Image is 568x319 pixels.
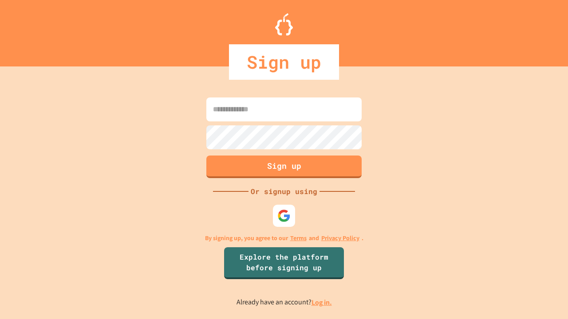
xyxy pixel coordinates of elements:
[277,209,291,222] img: google-icon.svg
[248,186,319,197] div: Or signup using
[229,44,339,80] div: Sign up
[312,298,332,307] a: Log in.
[321,233,359,243] a: Privacy Policy
[275,13,293,35] img: Logo.svg
[237,297,332,308] p: Already have an account?
[290,233,307,243] a: Terms
[206,156,362,178] button: Sign up
[205,233,363,243] p: By signing up, you agree to our and .
[224,247,344,279] a: Explore the platform before signing up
